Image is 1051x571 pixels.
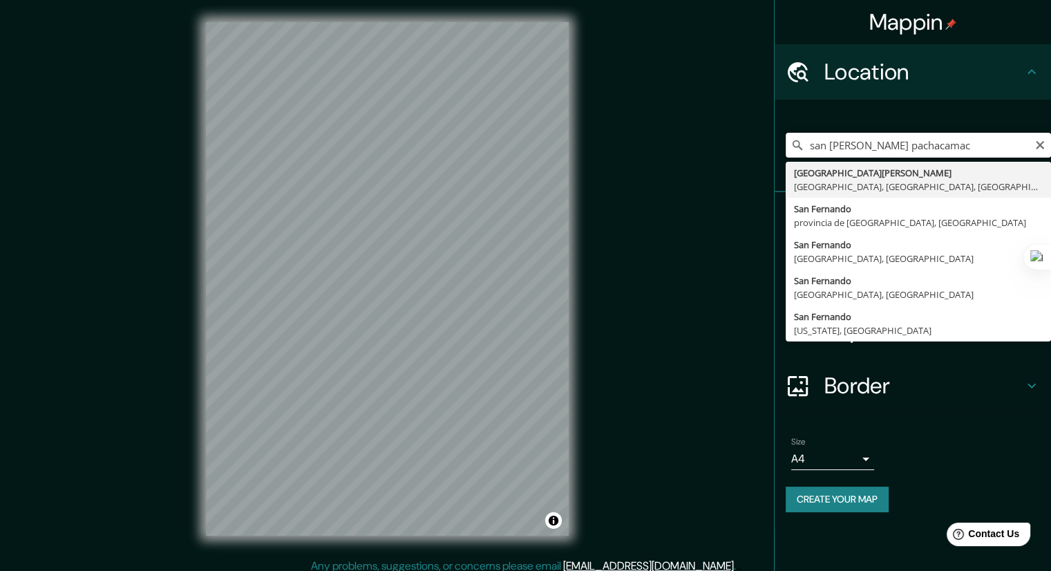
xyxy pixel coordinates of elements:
[794,238,1043,252] div: San Fernando
[775,303,1051,358] div: Layout
[869,8,957,36] h4: Mappin
[794,324,1043,337] div: [US_STATE], [GEOGRAPHIC_DATA]
[794,310,1043,324] div: San Fernando
[206,22,569,536] canvas: Map
[794,288,1043,301] div: [GEOGRAPHIC_DATA], [GEOGRAPHIC_DATA]
[824,317,1023,344] h4: Layout
[786,487,889,512] button: Create your map
[794,202,1043,216] div: San Fernando
[794,166,1043,180] div: [GEOGRAPHIC_DATA][PERSON_NAME]
[1034,138,1045,151] button: Clear
[791,448,874,470] div: A4
[824,372,1023,400] h4: Border
[794,180,1043,194] div: [GEOGRAPHIC_DATA], [GEOGRAPHIC_DATA], [GEOGRAPHIC_DATA]
[945,19,956,30] img: pin-icon.png
[775,358,1051,413] div: Border
[824,58,1023,86] h4: Location
[545,512,562,529] button: Toggle attribution
[794,252,1043,265] div: [GEOGRAPHIC_DATA], [GEOGRAPHIC_DATA]
[775,192,1051,247] div: Pins
[786,133,1051,158] input: Pick your city or area
[794,274,1043,288] div: San Fernando
[791,436,806,448] label: Size
[775,44,1051,100] div: Location
[794,216,1043,230] div: provincia de [GEOGRAPHIC_DATA], [GEOGRAPHIC_DATA]
[928,517,1036,556] iframe: Help widget launcher
[775,247,1051,303] div: Style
